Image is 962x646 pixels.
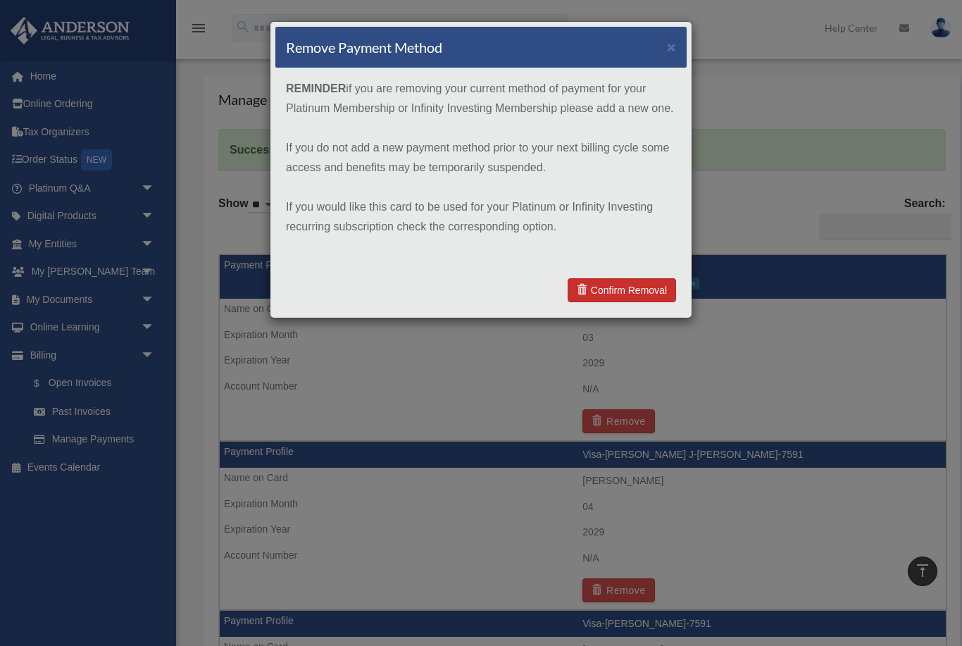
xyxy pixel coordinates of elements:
button: × [667,39,676,54]
h4: Remove Payment Method [286,37,442,57]
p: If you do not add a new payment method prior to your next billing cycle some access and benefits ... [286,138,676,178]
div: if you are removing your current method of payment for your Platinum Membership or Infinity Inves... [275,68,687,267]
p: If you would like this card to be used for your Platinum or Infinity Investing recurring subscrip... [286,197,676,237]
strong: REMINDER [286,82,346,94]
a: Confirm Removal [568,278,676,302]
